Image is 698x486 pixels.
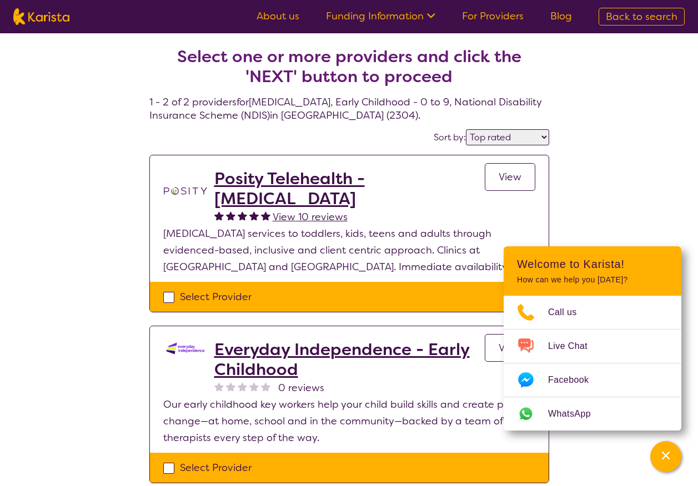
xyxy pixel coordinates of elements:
[13,8,69,25] img: Karista logo
[163,340,208,357] img: kdssqoqrr0tfqzmv8ac0.png
[257,9,299,23] a: About us
[548,372,602,388] span: Facebook
[149,20,549,122] h4: 1 - 2 of 2 providers for [MEDICAL_DATA] , Early Childhood - 0 to 9 , National Disability Insuranc...
[548,304,590,321] span: Call us
[504,397,681,431] a: Web link opens in a new tab.
[238,382,247,391] img: nonereviewstar
[214,169,485,209] a: Posity Telehealth - [MEDICAL_DATA]
[548,406,604,422] span: WhatsApp
[485,334,535,362] a: View
[517,275,668,285] p: How can we help you [DATE]?
[163,169,208,213] img: t1bslo80pcylnzwjhndq.png
[163,396,535,446] p: Our early childhood key workers help your child build skills and create positive change—at home, ...
[462,9,524,23] a: For Providers
[504,246,681,431] div: Channel Menu
[548,338,601,355] span: Live Chat
[163,47,536,87] h2: Select one or more providers and click the 'NEXT' button to proceed
[517,257,668,271] h2: Welcome to Karista!
[249,211,259,220] img: fullstar
[434,131,466,143] label: Sort by:
[214,382,224,391] img: nonereviewstar
[214,340,485,379] a: Everyday Independence - Early Childhood
[550,9,572,23] a: Blog
[504,296,681,431] ul: Choose channel
[214,211,224,220] img: fullstar
[261,211,270,220] img: fullstar
[238,211,247,220] img: fullstar
[163,225,535,275] p: [MEDICAL_DATA] services to toddlers, kids, teens and adults through evidenced-based, inclusive an...
[273,209,348,225] a: View 10 reviews
[499,341,521,355] span: View
[249,382,259,391] img: nonereviewstar
[485,163,535,191] a: View
[650,441,681,472] button: Channel Menu
[226,382,235,391] img: nonereviewstar
[261,382,270,391] img: nonereviewstar
[226,211,235,220] img: fullstar
[273,210,348,224] span: View 10 reviews
[278,379,324,396] span: 0 reviews
[326,9,435,23] a: Funding Information
[606,10,677,23] span: Back to search
[499,170,521,184] span: View
[599,8,685,26] a: Back to search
